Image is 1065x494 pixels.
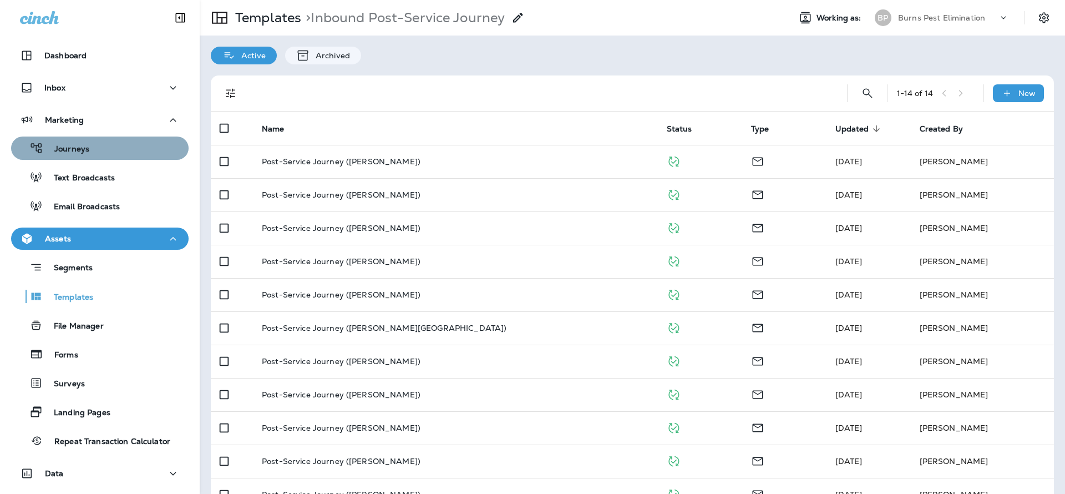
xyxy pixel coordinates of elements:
[262,257,420,266] p: Post-Service Journey ([PERSON_NAME])
[667,124,707,134] span: Status
[667,155,681,165] span: Published
[911,378,1054,411] td: [PERSON_NAME]
[262,390,420,399] p: Post-Service Journey ([PERSON_NAME])
[667,322,681,332] span: Published
[751,189,764,199] span: Email
[667,355,681,365] span: Published
[262,157,420,166] p: Post-Service Journey ([PERSON_NAME])
[45,115,84,124] p: Marketing
[911,145,1054,178] td: [PERSON_NAME]
[43,321,104,332] p: File Manager
[835,356,863,366] span: Anthony Olivias
[835,456,863,466] span: Anthony Olivias
[751,222,764,232] span: Email
[751,255,764,265] span: Email
[11,109,189,131] button: Marketing
[911,411,1054,445] td: [PERSON_NAME]
[911,178,1054,211] td: [PERSON_NAME]
[911,211,1054,245] td: [PERSON_NAME]
[911,278,1054,311] td: [PERSON_NAME]
[43,408,110,419] p: Landing Pages
[875,9,891,26] div: BP
[11,194,189,218] button: Email Broadcasts
[262,457,420,466] p: Post-Service Journey ([PERSON_NAME])
[835,124,869,134] span: Updated
[835,256,863,266] span: Anthony Olivias
[835,124,884,134] span: Updated
[751,124,769,134] span: Type
[43,144,89,155] p: Journeys
[262,124,285,134] span: Name
[11,314,189,337] button: File Manager
[11,137,189,160] button: Journeys
[165,7,196,29] button: Collapse Sidebar
[751,124,784,134] span: Type
[262,424,420,432] p: Post-Service Journey ([PERSON_NAME])
[11,371,189,395] button: Surveys
[310,51,350,60] p: Archived
[911,311,1054,345] td: [PERSON_NAME]
[667,255,681,265] span: Published
[911,345,1054,378] td: [PERSON_NAME]
[856,82,879,104] button: Search Templates
[45,234,71,243] p: Assets
[911,245,1054,278] td: [PERSON_NAME]
[262,324,506,332] p: Post-Service Journey ([PERSON_NAME][GEOGRAPHIC_DATA])
[43,293,93,303] p: Templates
[11,429,189,452] button: Repeat Transaction Calculator
[667,422,681,432] span: Published
[1018,89,1036,98] p: New
[751,455,764,465] span: Email
[43,379,85,390] p: Surveys
[667,189,681,199] span: Published
[667,222,681,232] span: Published
[11,285,189,308] button: Templates
[262,290,420,299] p: Post-Service Journey ([PERSON_NAME])
[835,423,863,433] span: Anthony Olivias
[45,469,64,478] p: Data
[751,389,764,399] span: Email
[751,355,764,365] span: Email
[835,390,863,400] span: Anthony Olivias
[43,202,120,213] p: Email Broadcasts
[43,263,93,274] p: Segments
[667,455,681,465] span: Published
[262,357,420,366] p: Post-Service Journey ([PERSON_NAME])
[43,437,170,447] p: Repeat Transaction Calculator
[262,190,420,199] p: Post-Service Journey ([PERSON_NAME])
[667,389,681,399] span: Published
[43,173,115,184] p: Text Broadcasts
[220,82,242,104] button: Filters
[11,400,189,424] button: Landing Pages
[11,342,189,366] button: Forms
[835,190,863,200] span: Anthony Olivias
[44,83,65,92] p: Inbox
[262,124,299,134] span: Name
[920,124,963,134] span: Created By
[751,289,764,299] span: Email
[835,290,863,300] span: Anthony Olivias
[11,462,189,485] button: Data
[11,165,189,189] button: Text Broadcasts
[44,51,87,60] p: Dashboard
[897,89,933,98] div: 1 - 14 of 14
[11,228,189,250] button: Assets
[751,155,764,165] span: Email
[835,157,863,167] span: Anthony Olivias
[11,44,189,67] button: Dashboard
[835,223,863,233] span: Anthony Olivias
[835,323,863,333] span: Anthony Olivias
[1034,8,1054,28] button: Settings
[667,124,692,134] span: Status
[751,422,764,432] span: Email
[667,289,681,299] span: Published
[11,77,189,99] button: Inbox
[911,445,1054,478] td: [PERSON_NAME]
[262,224,420,233] p: Post-Service Journey ([PERSON_NAME])
[11,255,189,279] button: Segments
[231,9,301,26] p: Templates
[898,13,985,22] p: Burns Pest Elimination
[236,51,266,60] p: Active
[751,322,764,332] span: Email
[301,9,505,26] p: Inbound Post-Service Journey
